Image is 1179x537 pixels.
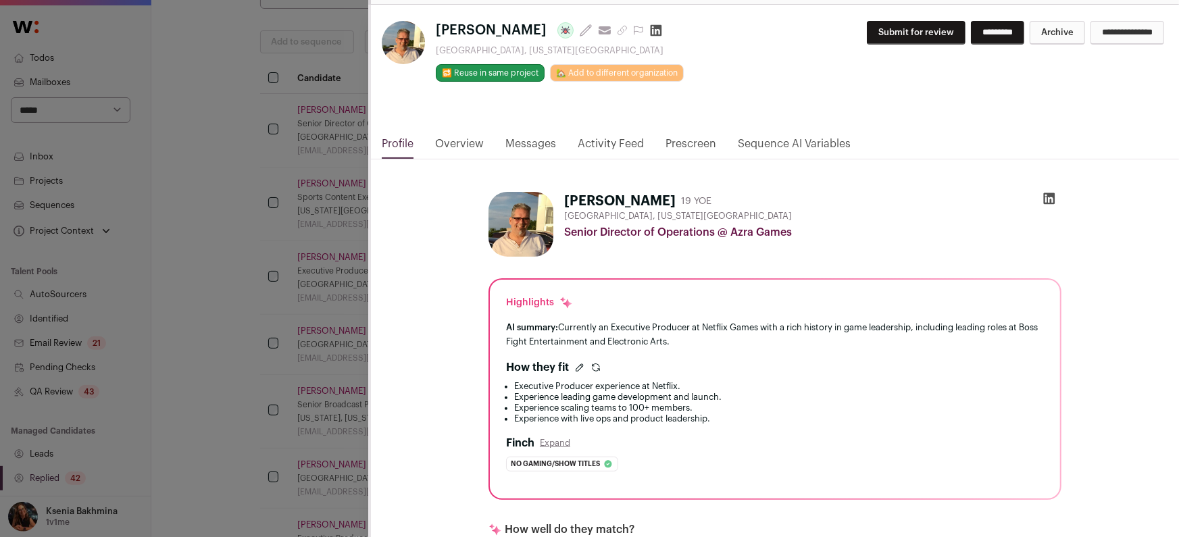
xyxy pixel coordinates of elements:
[514,392,1044,403] li: Experience leading game development and launch.
[506,323,558,332] span: AI summary:
[867,21,965,45] button: Submit for review
[436,64,545,82] button: 🔂 Reuse in same project
[506,435,534,451] h2: Finch
[738,136,851,159] a: Sequence AI Variables
[436,21,547,40] span: [PERSON_NAME]
[540,438,570,449] button: Expand
[564,211,792,222] span: [GEOGRAPHIC_DATA], [US_STATE][GEOGRAPHIC_DATA]
[1030,21,1085,45] button: Archive
[506,320,1044,349] div: Currently an Executive Producer at Netflix Games with a rich history in game leadership, includin...
[514,381,1044,392] li: Executive Producer experience at Netflix.
[578,136,644,159] a: Activity Feed
[506,296,573,309] div: Highlights
[514,403,1044,413] li: Experience scaling teams to 100+ members.
[564,192,676,211] h1: [PERSON_NAME]
[514,413,1044,424] li: Experience with live ops and product leadership.
[666,136,716,159] a: Prescreen
[505,136,556,159] a: Messages
[435,136,484,159] a: Overview
[511,457,600,471] span: No gaming/show titles
[382,136,413,159] a: Profile
[382,21,425,64] img: a4175bea9597abcf572c1e94d07e60ff367207ca57b859d132aef3a306e47602.jpg
[488,192,553,257] img: a4175bea9597abcf572c1e94d07e60ff367207ca57b859d132aef3a306e47602.jpg
[564,224,1061,240] div: Senior Director of Operations @ Azra Games
[681,195,711,208] div: 19 YOE
[506,359,569,376] h2: How they fit
[550,64,684,82] a: 🏡 Add to different organization
[436,45,684,56] div: [GEOGRAPHIC_DATA], [US_STATE][GEOGRAPHIC_DATA]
